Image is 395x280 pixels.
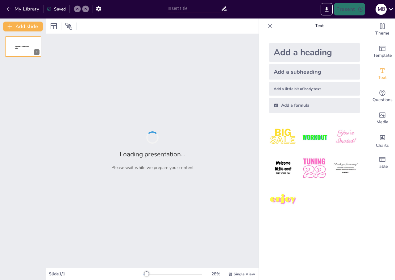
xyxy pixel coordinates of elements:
[300,154,329,183] img: 5.jpeg
[269,82,360,96] div: Add a little bit of body text
[375,30,389,37] span: Theme
[370,85,395,107] div: Get real-time input from your audience
[269,43,360,62] div: Add a heading
[370,41,395,63] div: Add ready made slides
[321,3,333,15] button: Export to PowerPoint
[49,21,59,31] div: Layout
[34,49,39,55] div: 1
[120,150,185,159] h2: Loading presentation...
[3,22,43,31] button: Add slide
[370,152,395,174] div: Add a table
[300,123,329,151] img: 2.jpeg
[370,107,395,130] div: Add images, graphics, shapes or video
[378,74,387,81] span: Text
[370,63,395,85] div: Add text boxes
[269,154,297,183] img: 4.jpeg
[208,271,223,277] div: 28 %
[372,97,393,103] span: Questions
[376,119,389,126] span: Media
[269,64,360,80] div: Add a subheading
[49,271,143,277] div: Slide 1 / 1
[370,130,395,152] div: Add charts and graphs
[331,154,360,183] img: 6.jpeg
[47,6,66,12] div: Saved
[370,19,395,41] div: Change the overall theme
[15,46,29,49] span: Sendsteps presentation editor
[234,272,255,277] span: Single View
[65,23,73,30] span: Position
[269,185,297,214] img: 7.jpeg
[331,123,360,151] img: 3.jpeg
[377,163,388,170] span: Table
[275,19,364,33] p: Text
[376,4,387,15] div: M B
[269,123,297,151] img: 1.jpeg
[376,142,389,149] span: Charts
[373,52,392,59] span: Template
[269,98,360,113] div: Add a formula
[111,165,194,171] p: Please wait while we prepare your content
[376,3,387,15] button: M B
[168,4,221,13] input: Insert title
[5,4,42,14] button: My Library
[5,36,41,57] div: 1
[334,3,365,15] button: Present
